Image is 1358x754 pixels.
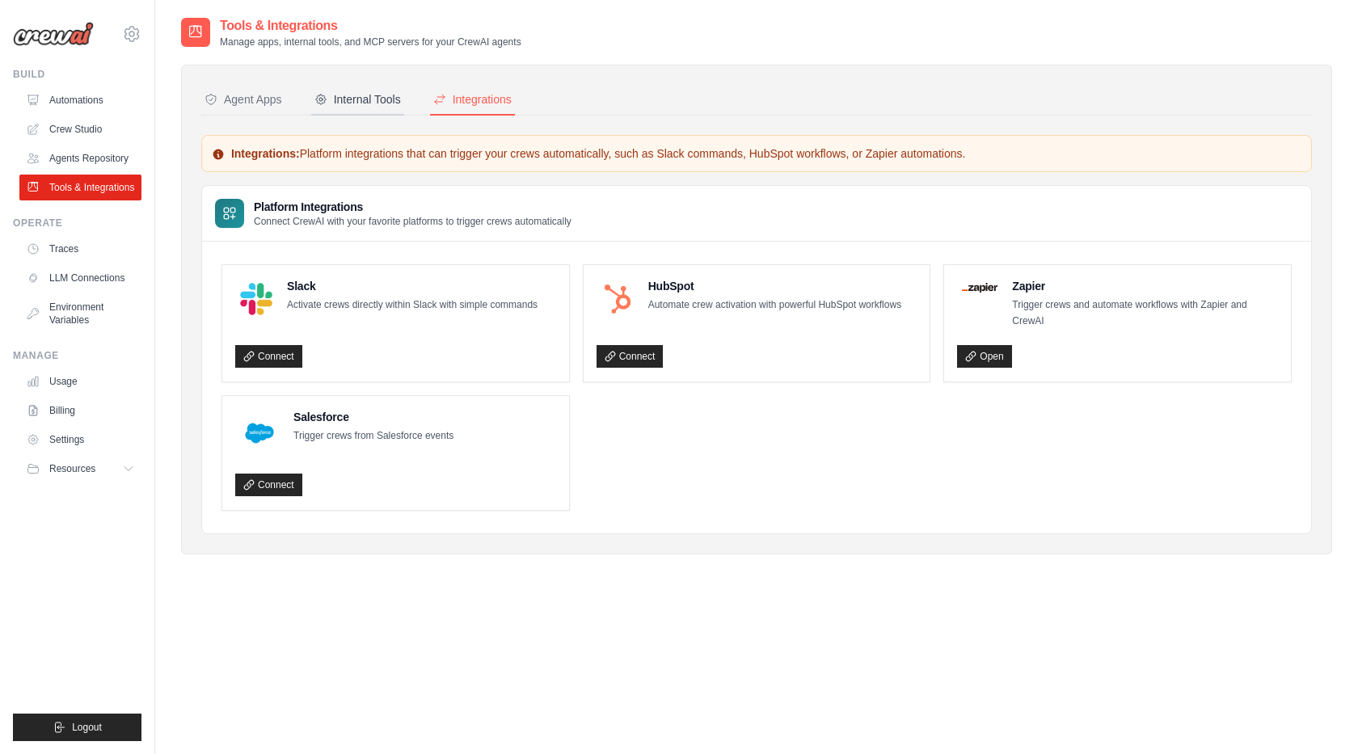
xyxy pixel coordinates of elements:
[19,265,141,291] a: LLM Connections
[19,236,141,262] a: Traces
[231,147,300,160] strong: Integrations:
[287,297,538,314] p: Activate crews directly within Slack with simple commands
[311,85,404,116] button: Internal Tools
[19,427,141,453] a: Settings
[957,345,1011,368] a: Open
[430,85,515,116] button: Integrations
[962,283,997,293] img: Zapier Logo
[13,22,94,46] img: Logo
[254,215,571,228] p: Connect CrewAI with your favorite platforms to trigger crews automatically
[212,145,1301,162] p: Platform integrations that can trigger your crews automatically, such as Slack commands, HubSpot ...
[13,349,141,362] div: Manage
[19,294,141,333] a: Environment Variables
[205,91,282,107] div: Agent Apps
[220,16,521,36] h2: Tools & Integrations
[240,414,279,453] img: Salesforce Logo
[201,85,285,116] button: Agent Apps
[13,217,141,230] div: Operate
[433,91,512,107] div: Integrations
[1012,278,1278,294] h4: Zapier
[240,283,272,315] img: Slack Logo
[597,345,664,368] a: Connect
[19,116,141,142] a: Crew Studio
[287,278,538,294] h4: Slack
[293,428,453,444] p: Trigger crews from Salesforce events
[19,175,141,200] a: Tools & Integrations
[19,456,141,482] button: Resources
[19,369,141,394] a: Usage
[19,398,141,423] a: Billing
[49,462,95,475] span: Resources
[254,199,571,215] h3: Platform Integrations
[235,474,302,496] a: Connect
[1012,297,1278,329] p: Trigger crews and automate workflows with Zapier and CrewAI
[19,145,141,171] a: Agents Repository
[72,721,102,734] span: Logout
[293,409,453,425] h4: Salesforce
[19,87,141,113] a: Automations
[235,345,302,368] a: Connect
[648,278,901,294] h4: HubSpot
[648,297,901,314] p: Automate crew activation with powerful HubSpot workflows
[13,68,141,81] div: Build
[314,91,401,107] div: Internal Tools
[601,283,634,315] img: HubSpot Logo
[13,714,141,741] button: Logout
[220,36,521,48] p: Manage apps, internal tools, and MCP servers for your CrewAI agents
